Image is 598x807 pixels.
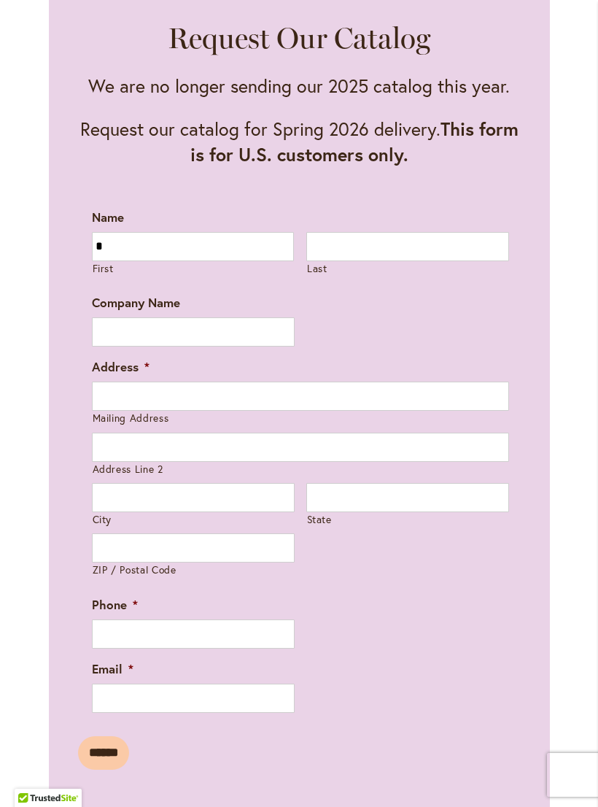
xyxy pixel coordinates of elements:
[92,597,138,613] label: Phone
[93,463,509,476] label: Address Line 2
[92,661,133,677] label: Email
[92,209,124,225] label: Name
[307,513,509,527] label: State
[168,20,430,55] h2: Request Our Catalog
[93,412,509,425] label: Mailing Address
[93,262,295,276] label: First
[93,563,295,577] label: ZIP / Postal Code
[93,513,295,527] label: City
[190,117,519,166] strong: This form is for U.S. customers only.
[92,295,180,311] label: Company Name
[88,73,510,99] p: We are no longer sending our 2025 catalog this year.
[307,262,509,276] label: Last
[92,359,149,375] label: Address
[78,116,521,168] p: Request our catalog for Spring 2026 delivery.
